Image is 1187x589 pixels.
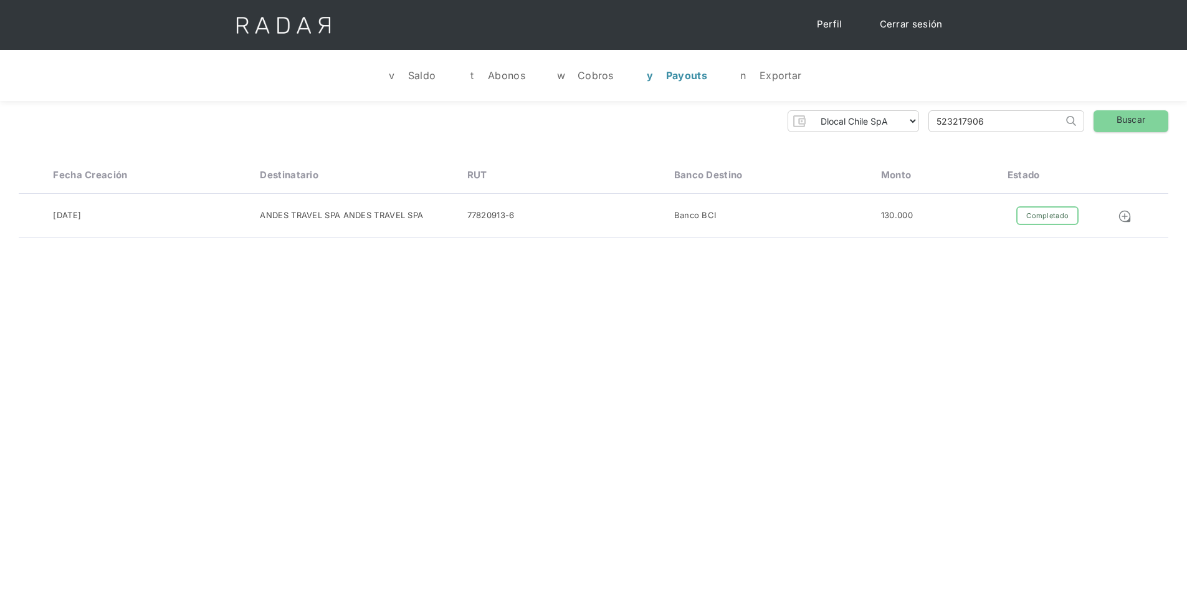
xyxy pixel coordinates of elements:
[804,12,855,37] a: Perfil
[1008,170,1040,181] div: Estado
[260,170,318,181] div: Destinatario
[1016,206,1079,226] div: Completado
[488,69,525,82] div: Abonos
[674,209,717,222] div: Banco BCI
[467,209,515,222] div: 77820913-6
[386,69,398,82] div: v
[260,209,423,222] div: ANDES TRAVEL SPA ANDES TRAVEL SPA
[555,69,568,82] div: w
[467,170,487,181] div: RUT
[881,209,913,222] div: 130.000
[53,209,81,222] div: [DATE]
[53,170,127,181] div: Fecha creación
[1094,110,1168,132] a: Buscar
[788,110,919,132] form: Form
[666,69,707,82] div: Payouts
[760,69,801,82] div: Exportar
[674,170,743,181] div: Banco destino
[1118,209,1132,223] img: Detalle
[408,69,436,82] div: Saldo
[465,69,478,82] div: t
[578,69,614,82] div: Cobros
[881,170,912,181] div: Monto
[737,69,750,82] div: n
[867,12,955,37] a: Cerrar sesión
[644,69,656,82] div: y
[929,111,1063,132] input: Busca por ID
